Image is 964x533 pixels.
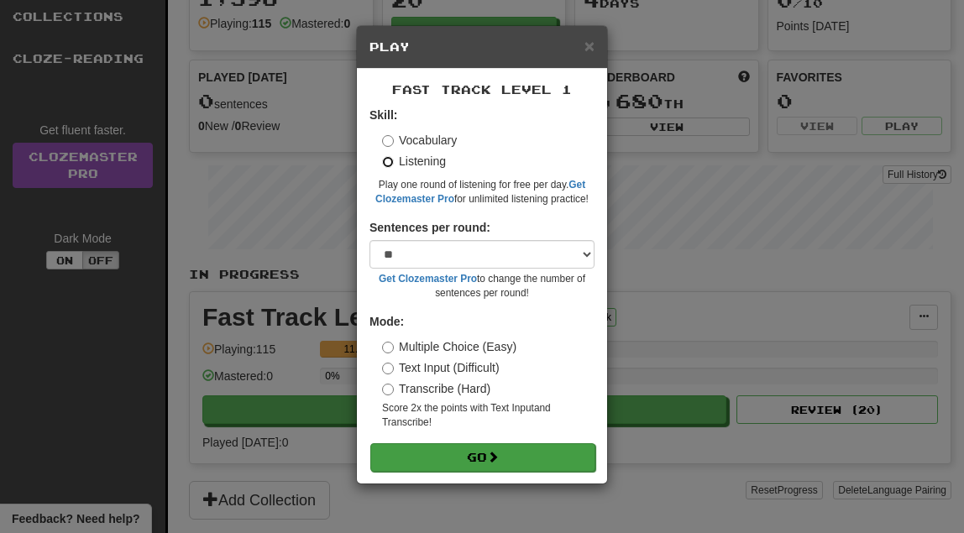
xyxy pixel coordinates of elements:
label: Text Input (Difficult) [382,359,500,376]
span: Fast Track Level 1 [392,82,572,97]
label: Multiple Choice (Easy) [382,338,516,355]
button: Go [370,443,595,472]
input: Vocabulary [382,135,394,147]
small: Score 2x the points with Text Input and Transcribe ! [382,401,595,430]
label: Sentences per round: [369,219,490,236]
input: Text Input (Difficult) [382,363,394,374]
label: Vocabulary [382,132,457,149]
small: to change the number of sentences per round! [369,272,595,300]
label: Listening [382,153,446,170]
input: Multiple Choice (Easy) [382,342,394,353]
strong: Mode: [369,315,404,328]
span: × [584,36,595,55]
a: Get Clozemaster Pro [379,273,477,285]
input: Transcribe (Hard) [382,384,394,395]
label: Transcribe (Hard) [382,380,490,397]
h5: Play [369,39,595,55]
strong: Skill: [369,108,397,122]
button: Close [584,37,595,55]
input: Listening [382,156,394,168]
small: Play one round of listening for free per day. for unlimited listening practice! [369,178,595,206]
